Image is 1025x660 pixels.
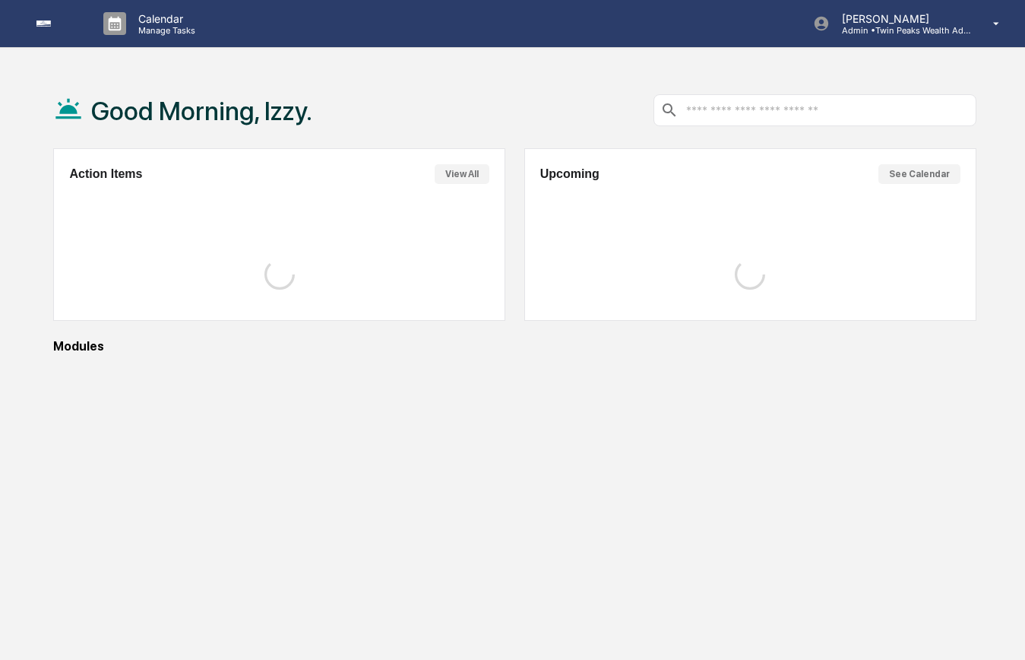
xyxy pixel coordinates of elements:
[69,167,142,181] h2: Action Items
[36,21,73,26] img: logo
[878,164,960,184] button: See Calendar
[540,167,599,181] h2: Upcoming
[126,25,203,36] p: Manage Tasks
[435,164,489,184] button: View All
[830,12,971,25] p: [PERSON_NAME]
[91,96,312,126] h1: Good Morning, Izzy.
[126,12,203,25] p: Calendar
[53,339,976,354] div: Modules
[830,25,971,36] p: Admin • Twin Peaks Wealth Advisors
